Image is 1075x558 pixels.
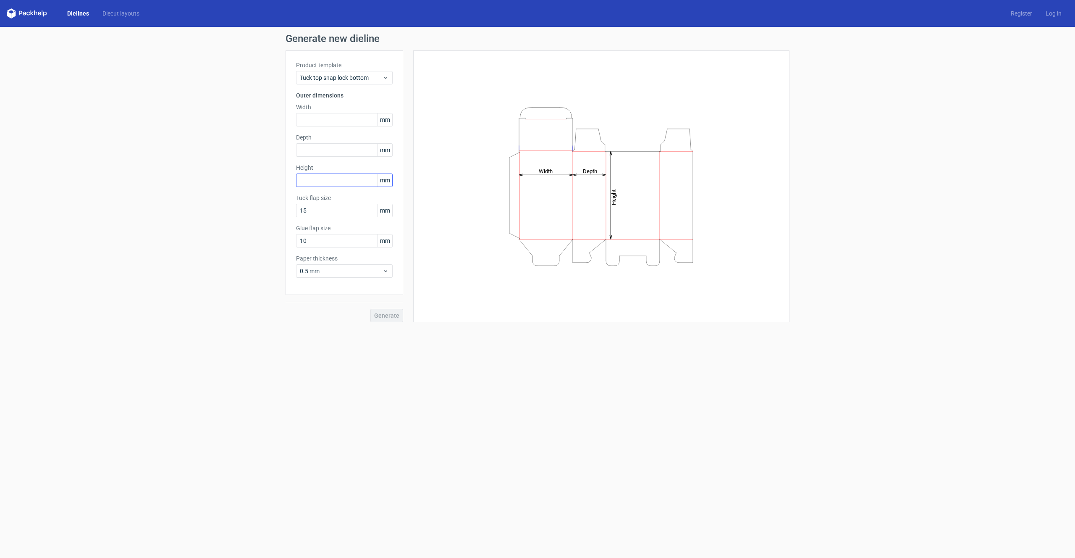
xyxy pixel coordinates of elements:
[296,103,393,111] label: Width
[539,168,553,174] tspan: Width
[378,144,392,156] span: mm
[1004,9,1039,18] a: Register
[300,74,383,82] span: Tuck top snap lock bottom
[60,9,96,18] a: Dielines
[378,234,392,247] span: mm
[96,9,146,18] a: Diecut layouts
[296,61,393,69] label: Product template
[300,267,383,275] span: 0.5 mm
[378,174,392,187] span: mm
[296,163,393,172] label: Height
[1039,9,1068,18] a: Log in
[286,34,789,44] h1: Generate new dieline
[583,168,597,174] tspan: Depth
[296,91,393,100] h3: Outer dimensions
[296,254,393,263] label: Paper thickness
[378,204,392,217] span: mm
[296,194,393,202] label: Tuck flap size
[296,224,393,232] label: Glue flap size
[378,113,392,126] span: mm
[611,189,617,205] tspan: Height
[296,133,393,142] label: Depth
